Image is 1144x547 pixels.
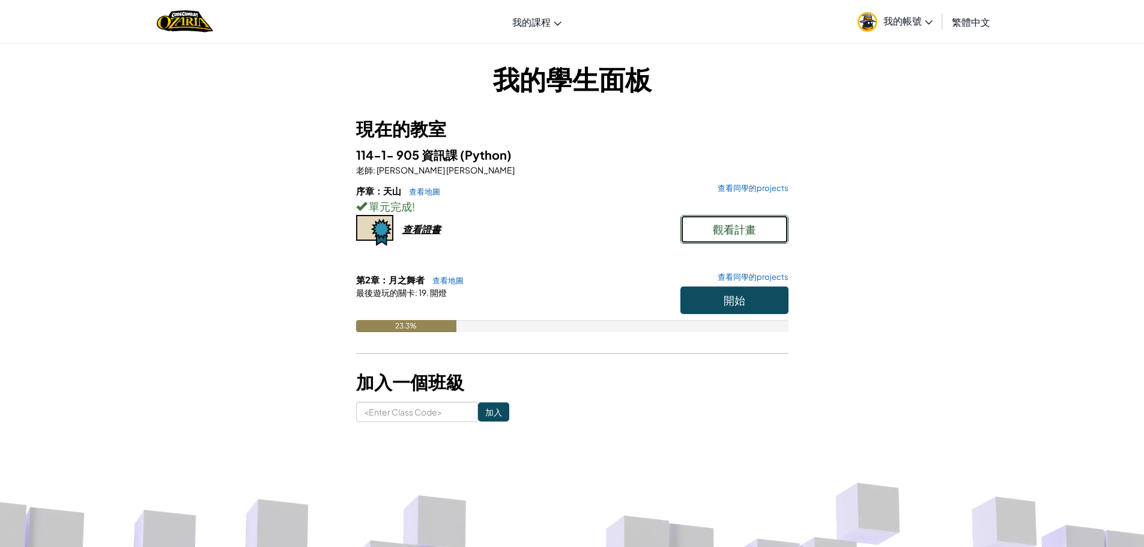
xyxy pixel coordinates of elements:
[680,215,788,244] button: 觀看計畫
[712,184,788,192] a: 查看同學的projects
[157,9,213,34] a: Ozaria by CodeCombat logo
[946,5,996,38] a: 繁體中文
[506,5,567,38] a: 我的課程
[680,286,788,314] button: 開始
[373,165,375,175] span: :
[402,223,441,235] div: 查看證書
[417,287,429,298] span: 19.
[356,215,393,246] img: certificate-icon.png
[356,274,426,285] span: 第2章：月之舞者
[356,147,460,162] span: 114-1- 905 資訊課
[713,222,756,236] span: 觀看計畫
[724,293,745,307] span: 開始
[412,199,415,213] span: !
[356,185,403,196] span: 序章：天山
[403,187,440,196] a: 查看地圖
[460,147,512,162] span: (Python)
[852,2,939,40] a: 我的帳號
[356,115,788,142] h3: 現在的教室
[512,16,551,28] span: 我的課程
[367,199,412,213] span: 單元完成
[415,287,417,298] span: :
[356,223,441,235] a: 查看證書
[858,12,877,32] img: avatar
[356,287,415,298] span: 最後遊玩的關卡
[356,402,478,422] input: <Enter Class Code>
[356,320,457,332] div: 23.3%
[356,369,788,396] h3: 加入一個班級
[429,287,447,298] span: 開燈
[356,60,788,97] h1: 我的學生面板
[426,276,464,285] a: 查看地圖
[375,165,515,175] span: [PERSON_NAME] [PERSON_NAME]
[883,14,933,27] span: 我的帳號
[478,402,509,422] input: 加入
[157,9,213,34] img: Home
[712,273,788,281] a: 查看同學的projects
[952,16,990,28] span: 繁體中文
[356,165,373,175] span: 老師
